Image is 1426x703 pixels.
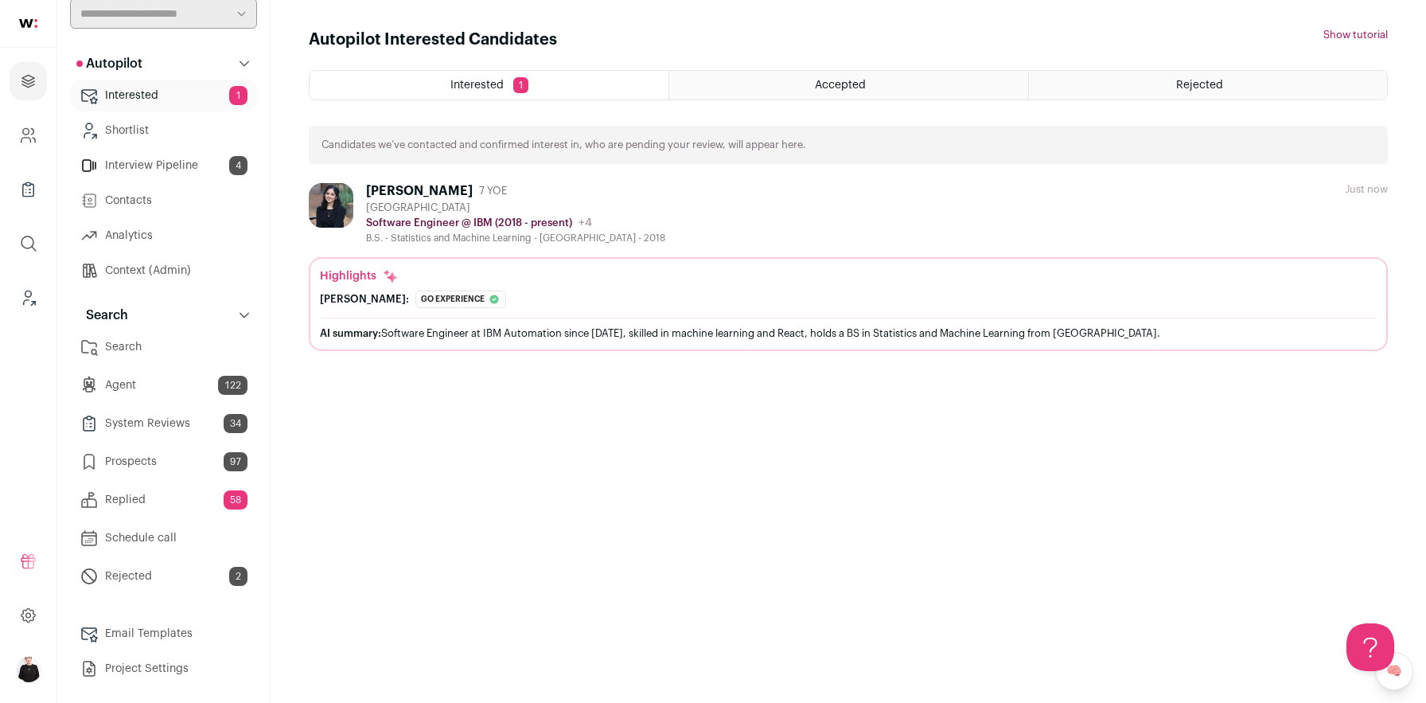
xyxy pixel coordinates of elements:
[70,446,257,478] a: Prospects97
[669,71,1027,100] a: Accepted
[229,86,247,105] span: 1
[70,80,257,111] a: Interested1
[76,306,128,325] p: Search
[70,653,257,685] a: Project Settings
[309,183,353,228] img: 10757f13773b87c0a85545e8f4e0b6a5760c5e820961038db0bc46391bce0b9b.jpg
[815,80,866,91] span: Accepted
[70,484,257,516] a: Replied58
[70,369,257,401] a: Agent122
[70,522,257,554] a: Schedule call
[10,62,47,100] a: Projects
[10,170,47,209] a: Company Lists
[366,217,572,229] p: Software Engineer @ IBM (2018 - present)
[415,291,506,308] div: Go experience
[10,116,47,154] a: Company and ATS Settings
[76,54,142,73] p: Autopilot
[70,115,257,146] a: Shortlist
[320,325,1377,342] div: Software Engineer at IBM Automation since [DATE], skilled in machine learning and React, holds a ...
[320,268,399,284] div: Highlights
[513,77,528,93] span: 1
[450,80,504,91] span: Interested
[70,618,257,650] a: Email Templates
[229,156,247,175] span: 4
[309,183,1388,351] a: [PERSON_NAME] 7 YOE [GEOGRAPHIC_DATA] Software Engineer @ IBM (2018 - present) +4 B.S. - Statisti...
[1375,652,1413,690] a: 🧠
[70,185,257,217] a: Contacts
[70,150,257,182] a: Interview Pipeline4
[320,293,409,306] div: [PERSON_NAME]:
[218,376,247,395] span: 122
[70,48,257,80] button: Autopilot
[1029,71,1387,100] a: Rejected
[1323,29,1388,41] button: Show tutorial
[229,567,247,586] span: 2
[366,232,665,244] div: B.S. - Statistics and Machine Learning - [GEOGRAPHIC_DATA] - 2018
[16,657,41,682] button: Open dropdown
[309,29,557,51] h1: Autopilot Interested Candidates
[579,217,592,228] span: +4
[70,331,257,363] a: Search
[366,183,473,199] div: [PERSON_NAME]
[70,560,257,592] a: Rejected2
[479,185,507,197] span: 7 YOE
[70,255,257,287] a: Context (Admin)
[1346,183,1388,196] div: Just now
[320,328,381,338] span: AI summary:
[16,657,41,682] img: 9240684-medium_jpg
[19,19,37,28] img: wellfound-shorthand-0d5821cbd27db2630d0214b213865d53afaa358527fdda9d0ea32b1df1b89c2c.svg
[224,490,247,510] span: 58
[10,279,47,317] a: Leads (Backoffice)
[321,139,806,151] p: Candidates we’ve contacted and confirmed interest in, who are pending your review, will appear here.
[224,414,247,433] span: 34
[1346,623,1394,671] iframe: Help Scout Beacon - Open
[70,220,257,252] a: Analytics
[366,201,665,214] div: [GEOGRAPHIC_DATA]
[70,299,257,331] button: Search
[224,452,247,471] span: 97
[1176,80,1223,91] span: Rejected
[70,408,257,439] a: System Reviews34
